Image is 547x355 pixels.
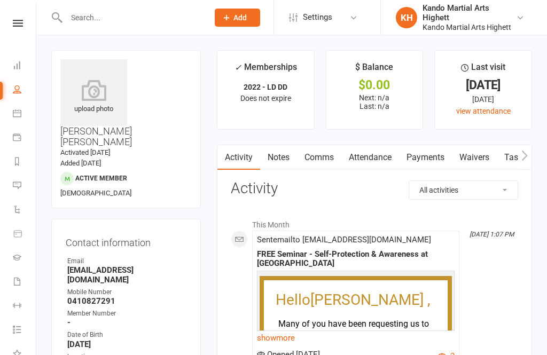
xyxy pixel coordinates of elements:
[260,145,297,170] a: Notes
[276,291,310,309] span: Hello
[67,287,186,297] div: Mobile Number
[427,291,431,309] span: ,
[257,330,455,345] a: show more
[355,60,393,80] div: $ Balance
[13,54,37,78] a: Dashboard
[257,235,431,244] span: Sent email to [EMAIL_ADDRESS][DOMAIN_NAME]
[60,159,101,167] time: Added [DATE]
[470,231,514,238] i: [DATE] 1:07 PM
[423,3,516,22] div: Kando Martial Arts Highett
[231,180,518,197] h3: Activity
[67,309,186,319] div: Member Number
[456,107,511,115] a: view attendance
[444,93,522,105] div: [DATE]
[235,60,297,80] div: Memberships
[67,330,186,340] div: Date of Birth
[233,13,247,22] span: Add
[303,5,332,29] span: Settings
[235,62,241,73] i: ✓
[336,93,413,111] p: Next: n/a Last: n/a
[297,145,341,170] a: Comms
[341,145,399,170] a: Attendance
[67,256,186,266] div: Email
[67,340,186,349] strong: [DATE]
[444,80,522,91] div: [DATE]
[461,60,505,80] div: Last visit
[13,127,37,151] a: Payments
[13,102,37,127] a: Calendar
[67,296,186,306] strong: 0410827291
[217,145,260,170] a: Activity
[497,145,534,170] a: Tasks
[67,265,186,285] strong: [EMAIL_ADDRESS][DOMAIN_NAME]
[452,145,497,170] a: Waivers
[244,83,287,91] strong: 2022 - LD DD
[13,151,37,175] a: Reports
[310,291,424,309] span: [PERSON_NAME]
[63,10,201,25] input: Search...
[240,94,291,102] span: Does not expire
[396,7,417,28] div: KH
[231,214,518,231] li: This Month
[75,175,127,182] span: Active member
[399,145,452,170] a: Payments
[215,9,260,27] button: Add
[13,223,37,247] a: Product Sales
[423,22,516,32] div: Kando Martial Arts Highett
[67,318,186,327] strong: -
[60,148,110,156] time: Activated [DATE]
[336,80,413,91] div: $0.00
[60,80,127,115] div: upload photo
[60,189,131,197] span: [DEMOGRAPHIC_DATA]
[60,59,192,147] h3: [PERSON_NAME] [PERSON_NAME]
[13,78,37,102] a: People
[257,250,455,268] div: FREE Seminar - Self-Protection & Awareness at [GEOGRAPHIC_DATA]
[66,233,186,248] h3: Contact information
